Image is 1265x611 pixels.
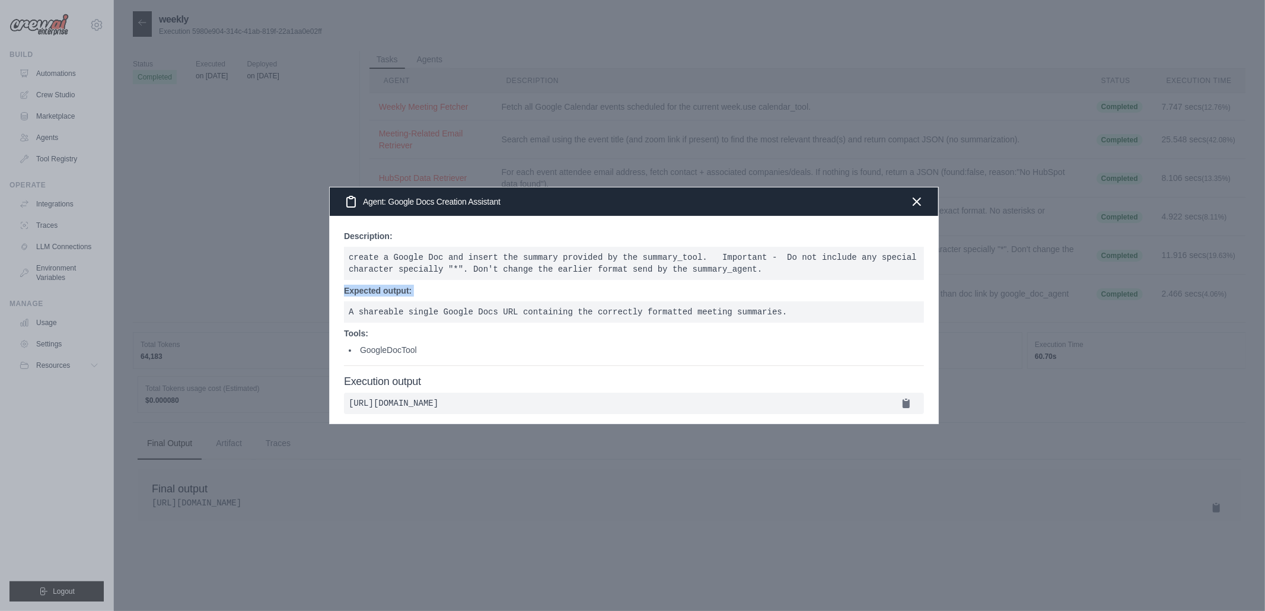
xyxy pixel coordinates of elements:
strong: Description: [344,231,393,241]
pre: A shareable single Google Docs URL containing the correctly formatted meeting summaries. [344,301,924,323]
strong: Expected output: [344,286,412,295]
h4: Execution output [344,375,924,389]
strong: Tools: [344,329,368,338]
pre: [URL][DOMAIN_NAME] [344,393,924,414]
li: GoogleDocTool [349,344,924,356]
pre: create a Google Doc and insert the summary provided by the summary_tool. Important - Do not inclu... [344,247,924,280]
h3: Agent: Google Docs Creation Assistant [344,195,501,209]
